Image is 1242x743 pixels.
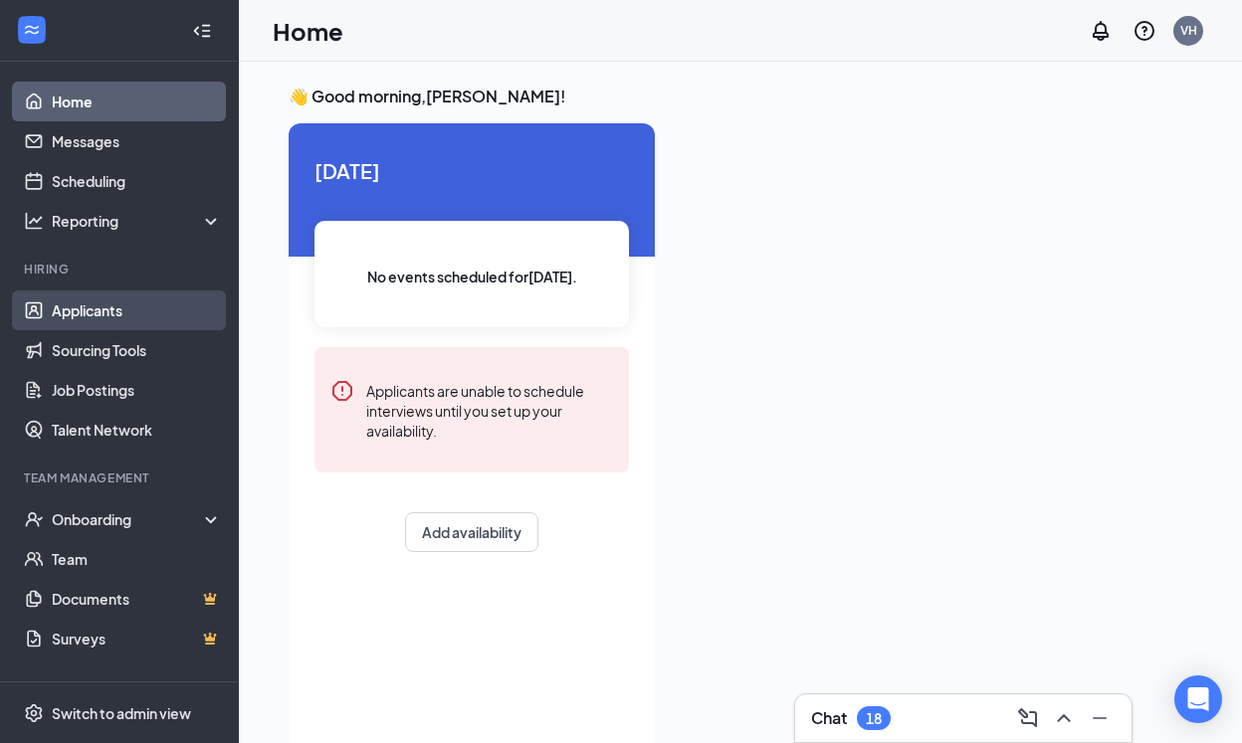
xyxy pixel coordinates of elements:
div: Switch to admin view [52,703,191,723]
svg: ComposeMessage [1016,706,1040,730]
h3: 👋 Good morning, [PERSON_NAME] ! [289,86,1192,107]
div: 18 [866,710,882,727]
div: Team Management [24,469,218,486]
a: Messages [52,121,222,161]
svg: Minimize [1088,706,1112,730]
a: Team [52,539,222,579]
svg: UserCheck [24,509,44,529]
svg: Error [330,379,354,403]
button: Add availability [405,512,538,552]
a: Home [52,82,222,121]
button: ComposeMessage [1012,702,1044,734]
button: Minimize [1084,702,1116,734]
a: Scheduling [52,161,222,201]
svg: Settings [24,703,44,723]
span: No events scheduled for [DATE] . [367,266,577,287]
div: Open Intercom Messenger [1174,675,1222,723]
a: Applicants [52,290,222,330]
a: Job Postings [52,370,222,410]
a: SurveysCrown [52,619,222,658]
svg: Notifications [1089,19,1113,43]
div: VH [1180,22,1197,39]
svg: Analysis [24,211,44,231]
div: Hiring [24,261,218,278]
svg: QuestionInfo [1133,19,1156,43]
a: Talent Network [52,410,222,450]
svg: ChevronUp [1052,706,1076,730]
span: [DATE] [314,155,629,186]
div: Reporting [52,211,223,231]
h3: Chat [811,707,847,729]
svg: Collapse [192,21,212,41]
div: Applicants are unable to schedule interviews until you set up your availability. [366,379,613,441]
button: ChevronUp [1048,702,1080,734]
svg: WorkstreamLogo [22,20,42,40]
a: Sourcing Tools [52,330,222,370]
a: DocumentsCrown [52,579,222,619]
h1: Home [273,14,343,48]
div: Onboarding [52,509,205,529]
